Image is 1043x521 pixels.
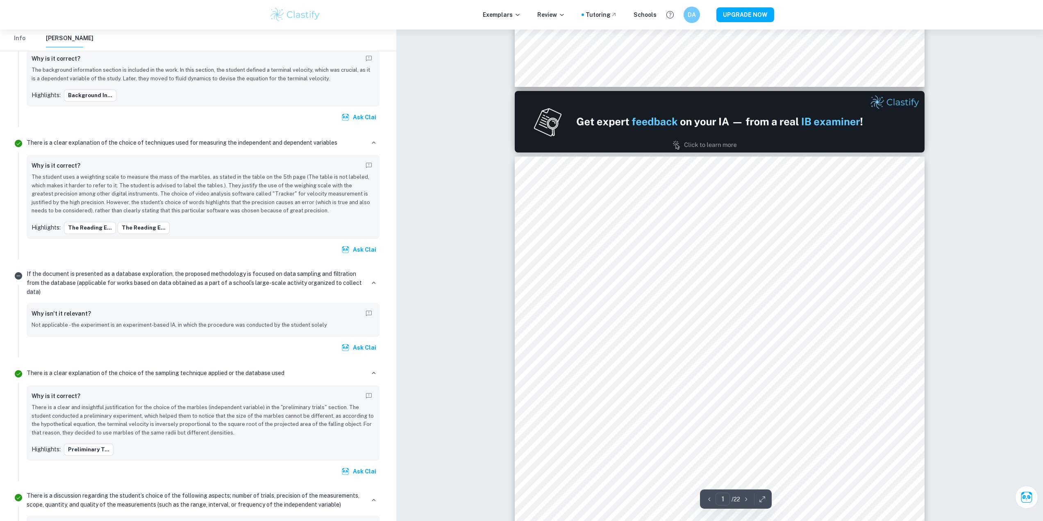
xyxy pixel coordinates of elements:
[363,160,375,171] button: Report mistake/confusion
[687,10,696,19] h6: DA
[32,54,80,63] h6: Why is it correct?
[341,246,350,254] img: clai.svg
[341,113,350,121] img: clai.svg
[340,340,379,355] button: Ask Clai
[27,369,284,378] p: There is a clear explanation of the choice of the sampling technique applied or the database used
[1015,486,1038,509] button: Ask Clai
[716,7,774,22] button: UPGRADE NOW
[64,444,114,456] button: Preliminary T...
[10,30,30,48] button: Info
[663,8,677,22] button: Help and Feedback
[64,89,116,102] button: Background in...
[32,321,375,329] p: Not applicable - the experiment is an experiment-based IA, in which the procedure was conducted b...
[586,10,617,19] a: Tutoring
[269,7,321,23] img: Clastify logo
[684,7,700,23] button: DA
[341,344,350,352] img: clai.svg
[634,10,657,19] a: Schools
[340,464,379,479] button: Ask Clai
[32,223,61,232] p: Highlights:
[732,495,740,504] p: / 22
[14,493,23,503] svg: Correct
[14,139,23,148] svg: Correct
[46,30,93,48] button: [PERSON_NAME]
[515,91,925,152] img: Ad
[14,271,23,281] svg: Not relevant
[363,390,375,402] button: Report mistake/confusion
[27,269,365,296] p: If the document is presented as a database exploration, the proposed methodology is focused on da...
[32,161,80,170] h6: Why is it correct?
[483,10,521,19] p: Exemplars
[14,369,23,379] svg: Correct
[27,491,365,509] p: There is a discussion regarding the student’s choice of the following aspects; number of trials, ...
[64,222,116,234] button: The reading e...
[32,391,80,400] h6: Why is it correct?
[363,308,375,319] button: Report mistake/confusion
[363,53,375,64] button: Report mistake/confusion
[32,173,375,215] p: The student uses a weighting scale to measure the mass of the marbles, as stated in the table on ...
[118,222,170,234] button: The reading e...
[340,242,379,257] button: Ask Clai
[537,10,565,19] p: Review
[32,309,91,318] h6: Why isn't it relevant?
[27,138,337,147] p: There is a clear explanation of the choice of techniques used for measuring the independent and d...
[341,467,350,475] img: clai.svg
[32,91,61,100] p: Highlights:
[32,445,61,454] p: Highlights:
[32,66,375,83] p: The background information section is included in the work. In this section, the student defined ...
[32,403,375,437] p: There is a clear and insightful justification for the choice of the marbles (independent variable...
[340,110,379,125] button: Ask Clai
